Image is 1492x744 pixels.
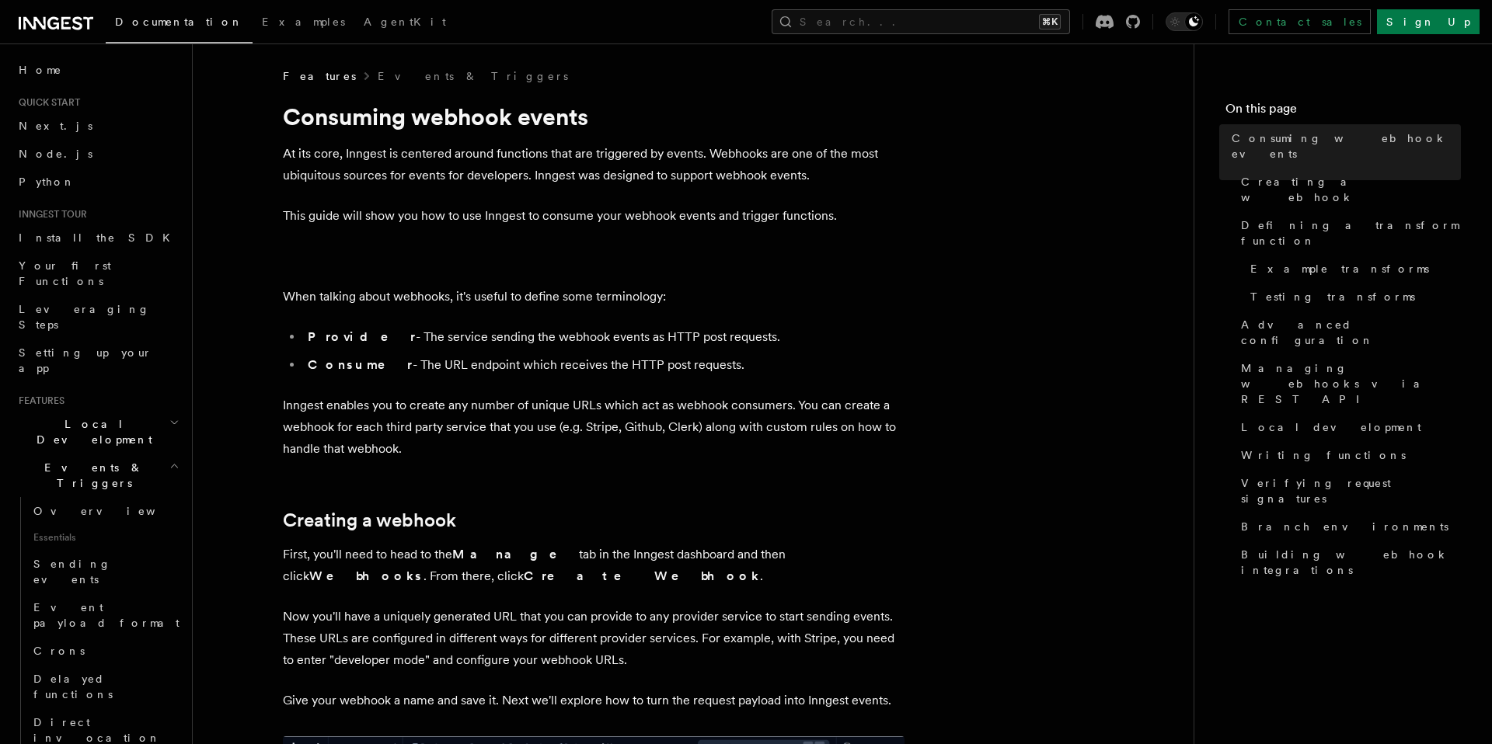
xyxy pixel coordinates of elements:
span: Quick start [12,96,80,109]
a: Verifying request signatures [1235,469,1461,513]
span: Python [19,176,75,188]
span: Consuming webhook events [1232,130,1461,162]
span: Features [283,68,356,84]
a: Testing transforms [1244,283,1461,311]
span: Essentials [27,525,183,550]
a: Setting up your app [12,339,183,382]
span: Leveraging Steps [19,303,150,331]
p: This guide will show you how to use Inngest to consume your webhook events and trigger functions. [283,205,905,227]
a: Event payload format [27,593,183,637]
li: - The service sending the webhook events as HTTP post requests. [303,326,905,348]
a: Creating a webhook [283,509,456,531]
span: Delayed functions [33,673,113,701]
span: Overview [33,505,193,517]
p: Now you'll have a uniquely generated URL that you can provide to any provider service to start se... [283,606,905,671]
p: First, you'll need to head to the tab in the Inngest dashboard and then click . From there, click . [283,544,905,587]
a: Contact sales [1229,9,1371,34]
a: Creating a webhook [1235,168,1461,211]
span: Direct invocation [33,716,161,744]
h4: On this page [1225,99,1461,124]
a: Next.js [12,112,183,140]
a: Example transforms [1244,255,1461,283]
a: Leveraging Steps [12,295,183,339]
kbd: ⌘K [1039,14,1061,30]
span: Event payload format [33,601,180,629]
span: Branch environments [1241,519,1448,534]
p: Give your webhook a name and save it. Next we'll explore how to turn the request payload into Inn... [283,690,905,711]
span: Your first Functions [19,259,111,287]
span: Building webhook integrations [1241,547,1461,578]
a: Crons [27,637,183,665]
a: Node.js [12,140,183,168]
span: Verifying request signatures [1241,475,1461,506]
span: AgentKit [364,16,446,28]
a: Branch environments [1235,513,1461,541]
span: Events & Triggers [12,460,169,491]
a: Events & Triggers [378,68,568,84]
a: Examples [253,5,354,42]
a: Your first Functions [12,252,183,295]
a: Building webhook integrations [1235,541,1461,584]
a: Consuming webhook events [1225,124,1461,168]
span: Inngest tour [12,208,87,221]
span: Local development [1241,419,1421,435]
a: Install the SDK [12,224,183,252]
strong: Create Webhook [524,568,760,583]
span: Testing transforms [1250,289,1415,304]
span: Defining a transform function [1241,217,1461,249]
a: Delayed functions [27,665,183,708]
strong: Provider [308,329,416,344]
p: When talking about webhooks, it's useful to define some terminology: [283,286,905,308]
span: Example transforms [1250,261,1429,276]
span: Sending events [33,558,111,586]
a: Overview [27,497,183,525]
span: Install the SDK [19,231,180,244]
span: Examples [262,16,345,28]
p: Inngest enables you to create any number of unique URLs which act as webhook consumers. You can c... [283,395,905,460]
a: Writing functions [1235,441,1461,469]
span: Local Development [12,416,169,447]
button: Local Development [12,410,183,454]
button: Toggle dark mode [1166,12,1203,31]
strong: Manage [452,547,579,561]
span: Features [12,395,64,407]
span: Documentation [115,16,243,28]
a: Local development [1235,413,1461,441]
span: Managing webhooks via REST API [1241,360,1461,407]
li: - The URL endpoint which receives the HTTP post requests. [303,354,905,376]
span: Home [19,62,62,78]
a: Python [12,168,183,196]
span: Writing functions [1241,447,1406,463]
span: Next.js [19,120,92,132]
span: Setting up your app [19,346,152,374]
p: At its core, Inngest is centered around functions that are triggered by events. Webhooks are one ... [283,143,905,186]
a: Defining a transform function [1235,211,1461,255]
span: Advanced configuration [1241,317,1461,348]
a: Home [12,56,183,84]
button: Search...⌘K [772,9,1070,34]
h1: Consuming webhook events [283,103,905,130]
span: Creating a webhook [1241,174,1461,205]
a: Documentation [106,5,253,43]
span: Node.js [19,148,92,160]
a: AgentKit [354,5,455,42]
a: Managing webhooks via REST API [1235,354,1461,413]
a: Sign Up [1377,9,1480,34]
span: Crons [33,645,85,657]
button: Events & Triggers [12,454,183,497]
strong: Webhooks [309,568,424,583]
a: Advanced configuration [1235,311,1461,354]
a: Sending events [27,550,183,593]
strong: Consumer [308,357,413,372]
